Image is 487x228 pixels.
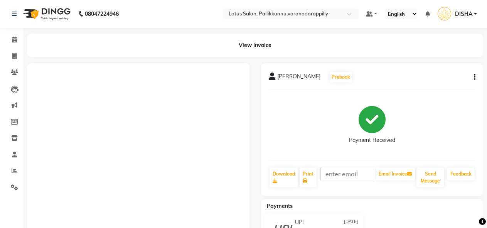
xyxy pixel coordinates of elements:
button: Email Invoice [376,167,415,181]
img: DISHA [438,7,451,20]
div: View Invoice [27,34,483,57]
img: logo [20,3,72,25]
a: Print [300,167,317,187]
span: Payments [267,203,293,209]
b: 08047224946 [85,3,119,25]
span: DISHA [455,10,472,18]
span: [PERSON_NAME] [277,73,320,83]
span: UPI [295,218,304,226]
div: Payment Received [349,136,395,144]
input: enter email [320,167,376,181]
a: Download [270,167,298,187]
button: Send Message [416,167,444,187]
a: Feedback [447,167,475,181]
button: Prebook [330,72,352,83]
span: [DATE] [344,218,358,226]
